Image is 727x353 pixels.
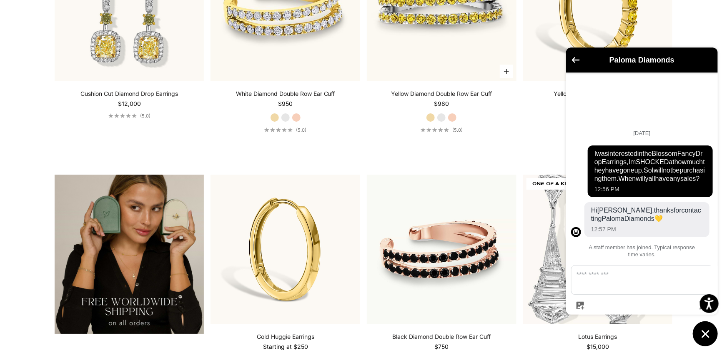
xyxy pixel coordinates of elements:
[264,128,293,132] div: 5.0 out of 5.0 stars
[211,175,360,324] img: #YellowGold
[263,343,308,351] sale-price: Starting at $250
[554,90,642,98] a: Yellow Diamond Huggie Earrings
[108,113,150,119] a: 5.0 out of 5.0 stars(5.0)
[108,113,137,118] div: 5.0 out of 5.0 stars
[421,128,449,132] div: 5.0 out of 5.0 stars
[296,127,306,133] span: (5.0)
[236,90,335,98] a: White Diamond Double Row Ear Cuff
[367,175,516,324] img: #RoseGold
[140,113,150,119] span: (5.0)
[434,343,449,351] sale-price: $750
[392,333,491,341] a: Black Diamond Double Row Ear Cuff
[118,100,141,108] sale-price: $12,000
[80,90,178,98] a: Cushion Cut Diamond Drop Earrings
[421,127,463,133] a: 5.0 out of 5.0 stars(5.0)
[434,100,449,108] sale-price: $980
[452,127,463,133] span: (5.0)
[526,178,581,190] span: ONE OF A KIND
[391,90,492,98] a: Yellow Diamond Double Row Ear Cuff
[257,333,314,341] a: Gold Huggie Earrings
[264,127,306,133] a: 5.0 out of 5.0 stars(5.0)
[564,48,720,346] inbox-online-store-chat: Shopify online store chat
[587,343,609,351] sale-price: $15,000
[523,175,673,324] img: Lotus Earrings
[278,100,293,108] sale-price: $950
